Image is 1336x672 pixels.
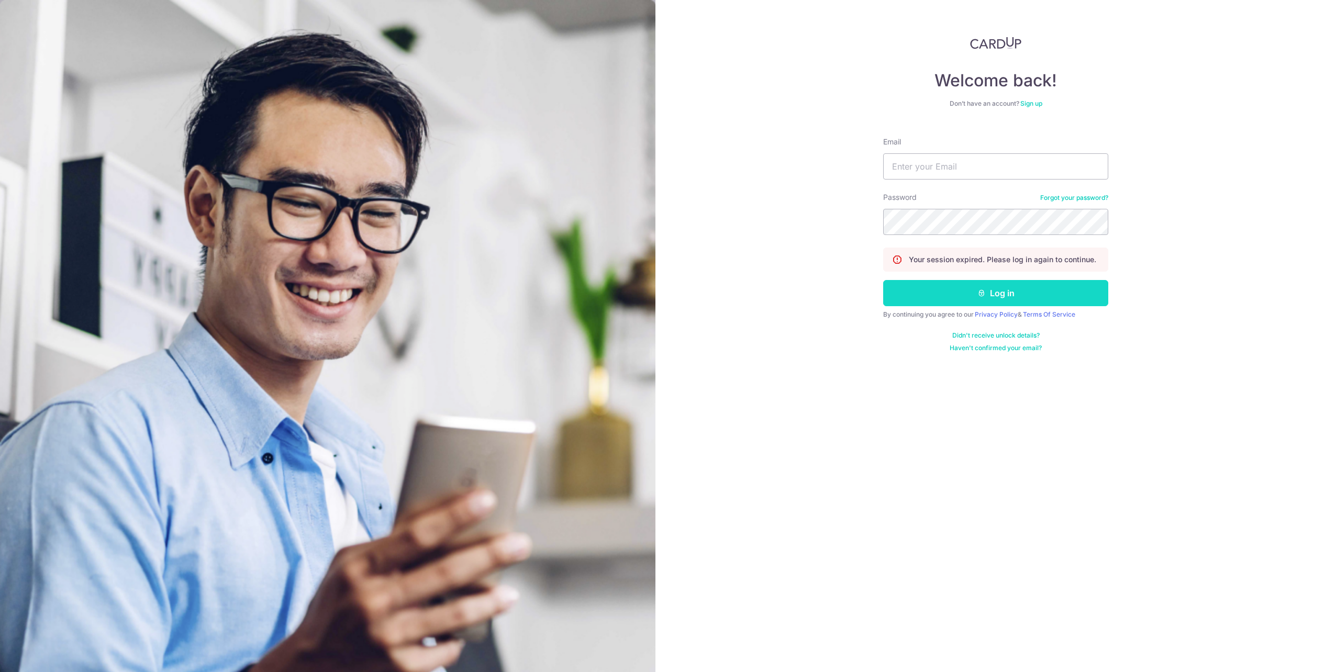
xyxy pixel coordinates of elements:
h4: Welcome back! [883,70,1108,91]
label: Email [883,137,901,147]
a: Haven't confirmed your email? [950,344,1042,352]
button: Log in [883,280,1108,306]
div: Don’t have an account? [883,99,1108,108]
p: Your session expired. Please log in again to continue. [909,254,1096,265]
label: Password [883,192,917,203]
img: CardUp Logo [970,37,1021,49]
div: By continuing you agree to our & [883,310,1108,319]
a: Forgot your password? [1040,194,1108,202]
a: Didn't receive unlock details? [952,331,1040,340]
a: Terms Of Service [1023,310,1075,318]
a: Sign up [1020,99,1042,107]
input: Enter your Email [883,153,1108,180]
a: Privacy Policy [975,310,1018,318]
